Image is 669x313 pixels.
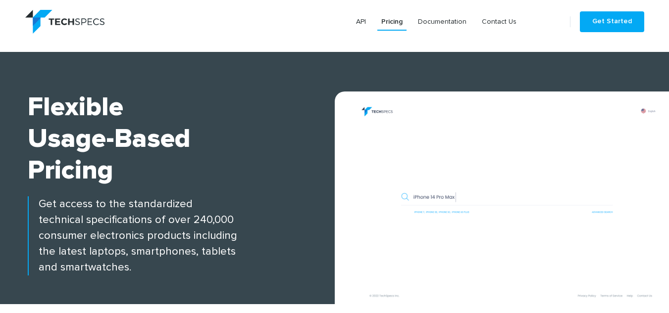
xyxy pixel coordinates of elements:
a: Pricing [377,13,407,31]
h1: Flexible Usage-based Pricing [28,91,335,186]
a: Documentation [414,13,470,31]
a: API [352,13,370,31]
p: Get access to the standardized technical specifications of over 240,000 consumer electronics prod... [28,196,335,275]
img: logo [25,10,104,34]
a: Contact Us [478,13,520,31]
a: Get Started [580,11,644,32]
